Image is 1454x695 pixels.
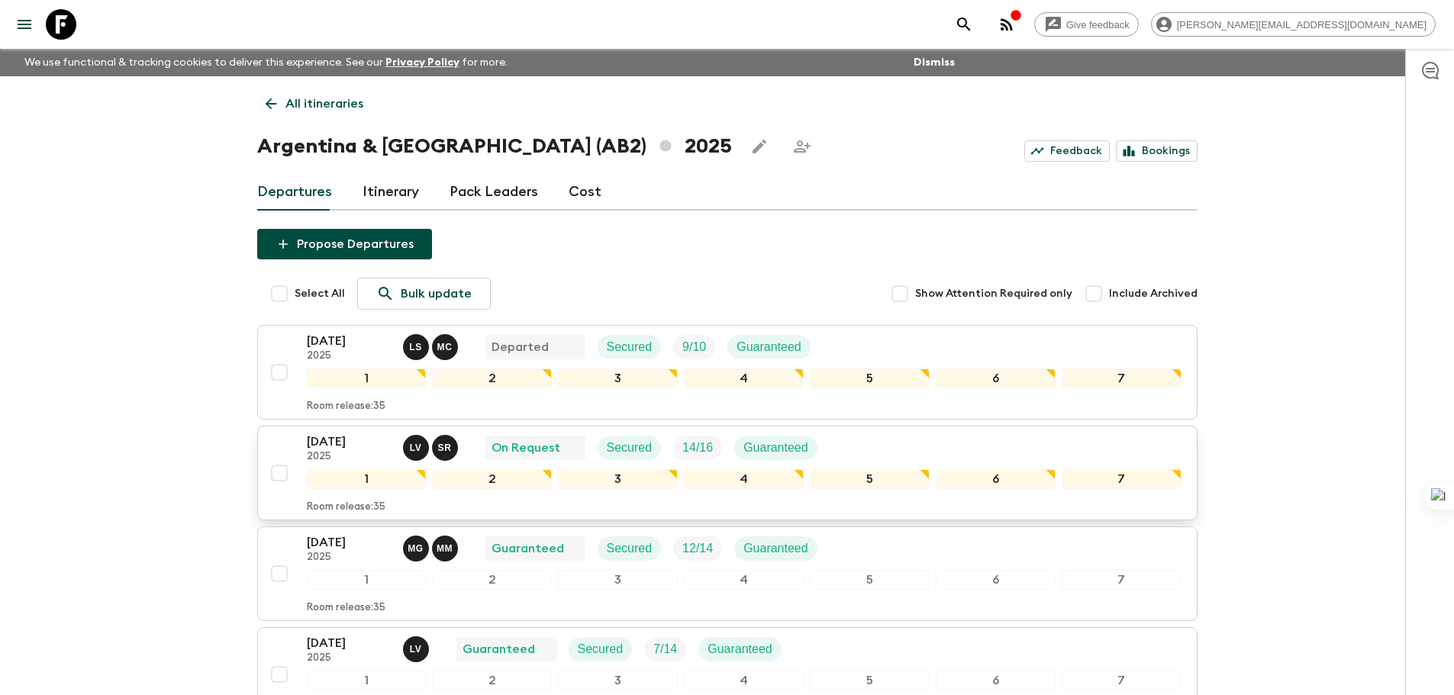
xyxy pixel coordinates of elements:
div: 3 [558,368,678,388]
span: Marcella Granatiere, Matias Molina [403,540,461,552]
p: Room release: 35 [307,602,385,614]
p: S R [438,442,452,454]
span: Share this itinerary [787,131,817,162]
button: [DATE]2025Lucas Valentim, Sol RodriguezOn RequestSecuredTrip FillGuaranteed1234567Room release:35 [257,426,1198,520]
p: Guaranteed [743,539,808,558]
p: Guaranteed [737,338,801,356]
p: 9 / 10 [682,338,706,356]
a: Cost [569,174,601,211]
p: We use functional & tracking cookies to deliver this experience. See our for more. [18,49,514,76]
div: Trip Fill [673,335,715,359]
a: Pack Leaders [450,174,538,211]
p: Guaranteed [708,640,772,658]
p: On Request [492,439,560,457]
div: 5 [810,469,930,489]
div: Secured [598,436,662,460]
span: [PERSON_NAME][EMAIL_ADDRESS][DOMAIN_NAME] [1169,19,1435,31]
div: 1 [307,570,427,590]
p: Departed [492,338,549,356]
button: menu [9,9,40,40]
div: 2 [432,671,552,690]
p: Secured [607,338,653,356]
div: 6 [936,469,1056,489]
div: 1 [307,368,427,388]
button: Propose Departures [257,229,432,259]
button: LVSR [403,435,461,461]
a: Privacy Policy [385,57,459,68]
div: [PERSON_NAME][EMAIL_ADDRESS][DOMAIN_NAME] [1151,12,1436,37]
div: 1 [307,469,427,489]
div: 2 [432,469,552,489]
p: 14 / 16 [682,439,713,457]
span: Select All [295,286,345,301]
div: 2 [432,368,552,388]
span: Luana Seara, Mariano Cenzano [403,339,461,351]
div: 5 [810,570,930,590]
button: [DATE]2025Luana Seara, Mariano CenzanoDepartedSecuredTrip FillGuaranteed1234567Room release:35 [257,325,1198,420]
p: Guaranteed [463,640,535,658]
p: 12 / 14 [682,539,713,558]
p: All itineraries [285,95,363,113]
p: Bulk update [401,285,472,303]
div: Secured [569,637,633,661]
p: L V [410,442,422,454]
div: Secured [598,536,662,561]
div: 4 [684,570,804,590]
p: [DATE] [307,433,391,451]
h1: Argentina & [GEOGRAPHIC_DATA] (AB2) 2025 [257,131,732,162]
a: Departures [257,174,332,211]
p: Secured [578,640,624,658]
a: All itineraries [257,88,372,119]
div: Trip Fill [673,436,722,460]
span: Include Archived [1109,286,1198,301]
span: Lucas Valentim [403,641,432,653]
button: MGMM [403,536,461,561]
p: Secured [607,439,653,457]
div: 6 [936,671,1056,690]
p: 2025 [307,552,391,564]
span: Lucas Valentim, Sol Rodriguez [403,439,461,452]
button: Dismiss [910,52,959,73]
p: 7 / 14 [653,640,677,658]
div: Trip Fill [644,637,686,661]
a: Bulk update [357,278,491,310]
a: Feedback [1024,140,1110,162]
p: [DATE] [307,634,391,652]
p: M M [437,542,453,555]
button: Edit this itinerary [744,131,775,162]
p: L V [410,643,422,655]
div: 7 [1062,570,1182,590]
div: Trip Fill [673,536,722,561]
button: [DATE]2025Marcella Granatiere, Matias MolinaGuaranteedSecuredTrip FillGuaranteed1234567Room relea... [257,526,1198,621]
p: 2025 [307,350,391,362]
button: search adventures [949,9,979,40]
p: Room release: 35 [307,401,385,413]
div: 5 [810,671,930,690]
p: [DATE] [307,332,391,350]
div: 3 [558,671,678,690]
div: 7 [1062,368,1182,388]
p: [DATE] [307,533,391,552]
div: 6 [936,570,1056,590]
p: Room release: 35 [307,501,385,513]
button: LV [403,636,432,662]
a: Itinerary [363,174,419,211]
p: 2025 [307,652,391,664]
span: Show Attention Required only [915,286,1072,301]
a: Bookings [1116,140,1198,162]
div: 4 [684,469,804,489]
div: 6 [936,368,1056,388]
div: 4 [684,671,804,690]
div: 3 [558,570,678,590]
p: Guaranteed [743,439,808,457]
span: Give feedback [1058,19,1138,31]
div: 5 [810,368,930,388]
p: 2025 [307,451,391,463]
div: Secured [598,335,662,359]
a: Give feedback [1034,12,1139,37]
p: Secured [607,539,653,558]
div: 1 [307,671,427,690]
div: 4 [684,368,804,388]
p: M G [408,542,424,555]
div: 2 [432,570,552,590]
